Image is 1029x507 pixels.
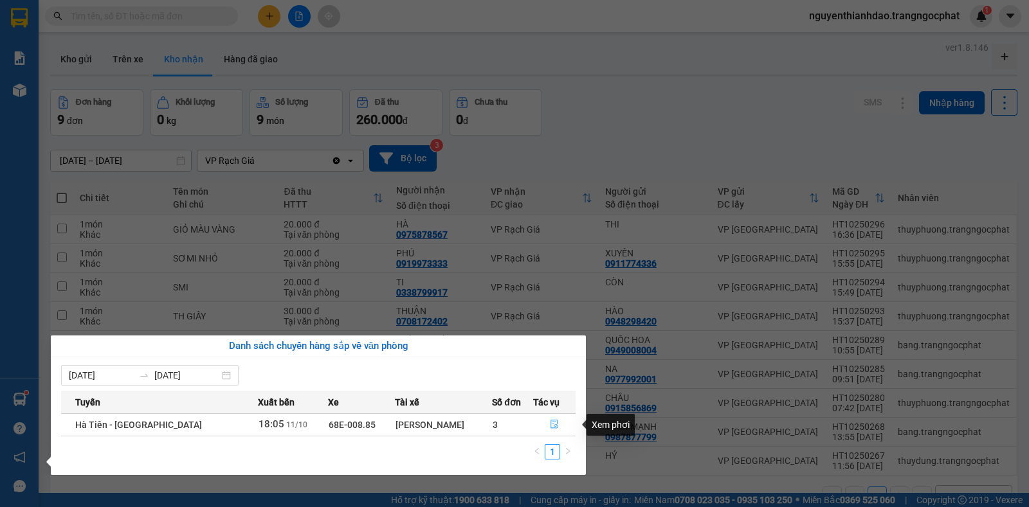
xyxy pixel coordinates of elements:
[545,444,560,459] li: 1
[550,420,559,430] span: file-done
[329,420,376,430] span: 68E-008.85
[533,447,541,455] span: left
[286,420,307,429] span: 11/10
[545,445,560,459] a: 1
[75,395,100,409] span: Tuyến
[560,444,576,459] button: right
[61,339,576,354] div: Danh sách chuyến hàng sắp về văn phòng
[564,447,572,455] span: right
[396,418,492,432] div: [PERSON_NAME]
[533,395,560,409] span: Tác vụ
[258,395,295,409] span: Xuất bến
[529,444,545,459] button: left
[259,418,284,430] span: 18:05
[139,370,149,380] span: swap-right
[534,414,576,435] button: file-done
[328,395,339,409] span: Xe
[395,395,419,409] span: Tài xế
[493,420,498,430] span: 3
[154,368,219,382] input: Đến ngày
[587,414,635,436] div: Xem phơi
[69,368,134,382] input: Từ ngày
[75,420,202,430] span: Hà Tiên - [GEOGRAPHIC_DATA]
[139,370,149,380] span: to
[492,395,521,409] span: Số đơn
[560,444,576,459] li: Next Page
[529,444,545,459] li: Previous Page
